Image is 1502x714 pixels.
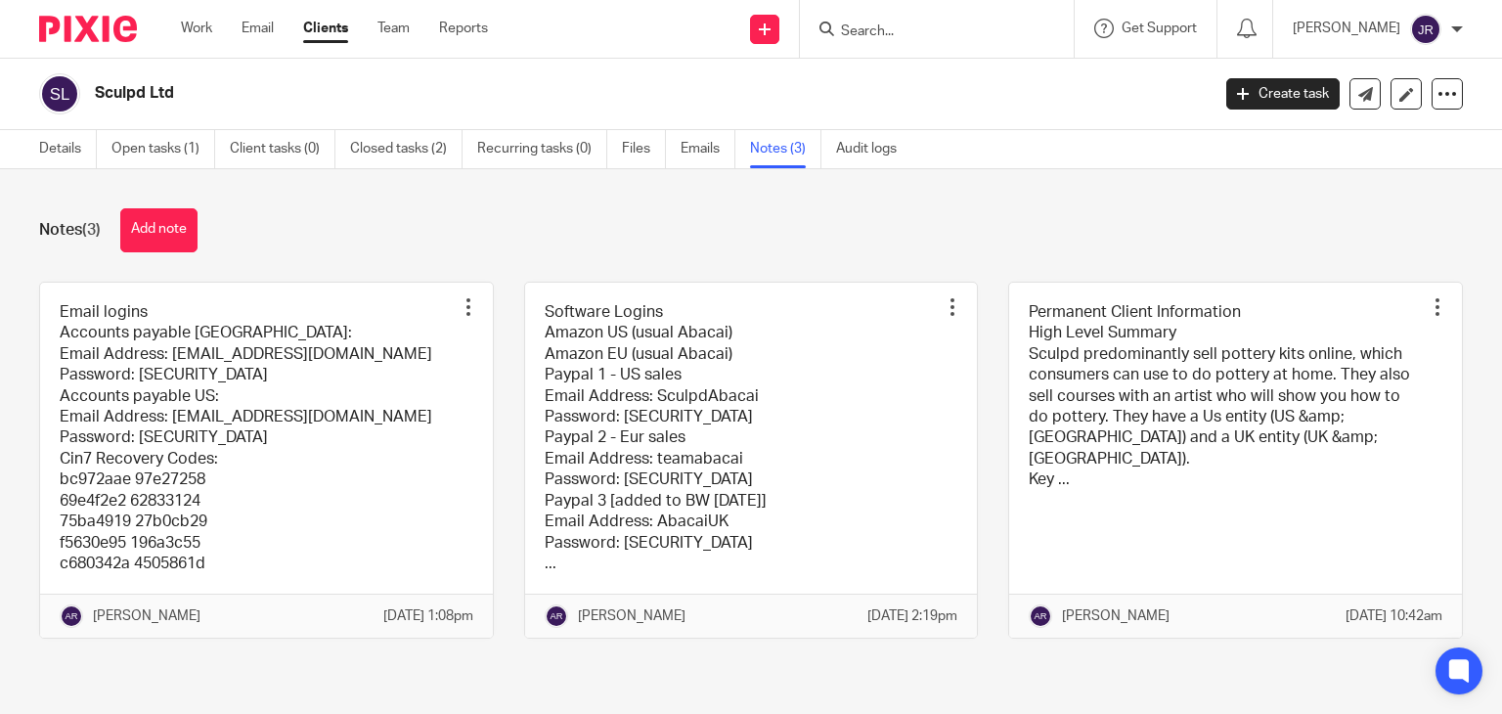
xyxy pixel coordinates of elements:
a: Files [622,130,666,168]
p: [PERSON_NAME] [93,606,200,626]
a: Client tasks (0) [230,130,335,168]
a: Notes (3) [750,130,821,168]
a: Open tasks (1) [111,130,215,168]
span: Get Support [1122,22,1197,35]
a: Create task [1226,78,1340,110]
a: Team [377,19,410,38]
p: [PERSON_NAME] [1293,19,1400,38]
p: [PERSON_NAME] [1062,606,1170,626]
button: Add note [120,208,198,252]
a: Work [181,19,212,38]
a: Closed tasks (2) [350,130,463,168]
a: Clients [303,19,348,38]
h1: Notes [39,220,101,241]
img: svg%3E [1410,14,1441,45]
h2: Sculpd Ltd [95,83,977,104]
img: Pixie [39,16,137,42]
p: [DATE] 10:42am [1346,606,1442,626]
img: svg%3E [1029,604,1052,628]
p: [PERSON_NAME] [578,606,685,626]
a: Recurring tasks (0) [477,130,607,168]
p: [DATE] 2:19pm [867,606,957,626]
a: Emails [681,130,735,168]
img: svg%3E [60,604,83,628]
input: Search [839,23,1015,41]
a: Audit logs [836,130,911,168]
a: Details [39,130,97,168]
a: Email [242,19,274,38]
a: Reports [439,19,488,38]
img: svg%3E [39,73,80,114]
p: [DATE] 1:08pm [383,606,473,626]
span: (3) [82,222,101,238]
img: svg%3E [545,604,568,628]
